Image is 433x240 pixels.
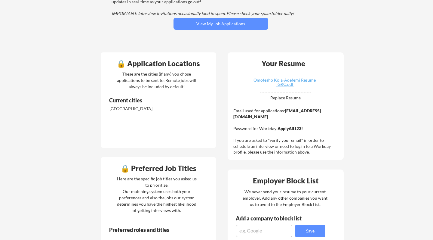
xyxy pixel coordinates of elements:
[103,165,214,172] div: 🔒 Preferred Job Titles
[242,189,328,207] div: We never send your resume to your current employer. Add any other companies you want us to avoid ...
[115,176,198,214] div: Here are the specific job titles you asked us to prioritize. Our matching system uses both your p...
[278,126,303,131] strong: ApplyAll123!
[112,11,294,16] em: IMPORTANT: Interview invitations occasionally land in spam. Please check your spam folder daily!
[236,216,311,221] div: Add a company to block list
[174,18,268,30] button: View My Job Applications
[295,225,325,237] button: Save
[233,108,321,119] strong: [EMAIL_ADDRESS][DOMAIN_NAME]
[249,78,321,87] a: Omotesho Kola-Adefemi Resume _GRC.pdf
[109,106,173,112] div: [GEOGRAPHIC_DATA]
[109,227,191,232] div: Preferred roles and titles
[249,78,321,86] div: Omotesho Kola-Adefemi Resume _GRC.pdf
[115,71,198,90] div: These are the cities (if any) you chose applications to be sent to. Remote jobs will always be in...
[109,98,192,103] div: Current cities
[230,177,342,184] div: Employer Block List
[254,60,313,67] div: Your Resume
[103,60,214,67] div: 🔒 Application Locations
[233,108,339,155] div: Email used for applications: Password for Workday: If you are asked to "verify your email" in ord...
